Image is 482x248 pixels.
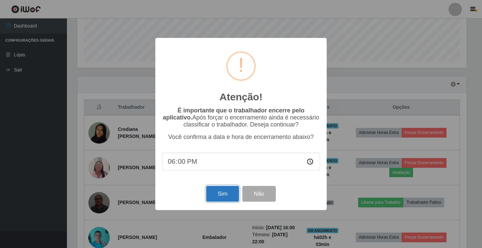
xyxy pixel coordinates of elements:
[162,134,320,141] p: Você confirma a data e hora de encerramento abaixo?
[162,107,320,128] p: Após forçar o encerramento ainda é necessário classificar o trabalhador. Deseja continuar?
[206,186,239,202] button: Sim
[220,91,262,103] h2: Atenção!
[163,107,304,121] b: É importante que o trabalhador encerre pelo aplicativo.
[242,186,275,202] button: Não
